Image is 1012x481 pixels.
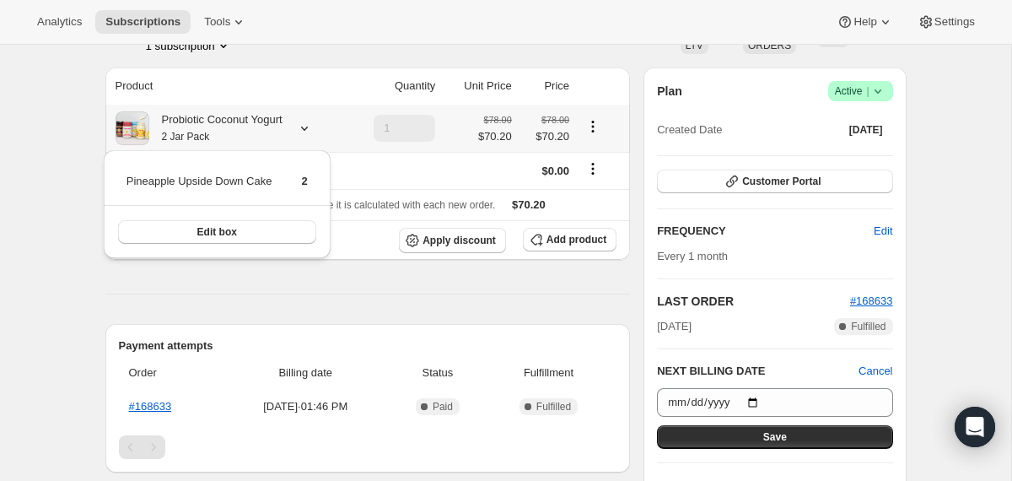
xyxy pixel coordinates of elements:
button: Help [826,10,903,34]
button: Shipping actions [579,159,606,178]
th: Order [119,354,222,392]
button: Product actions [146,37,232,54]
span: LTV [686,40,703,51]
small: $78.00 [484,115,512,125]
span: [DATE] [657,318,692,335]
button: Product actions [579,117,606,136]
td: Pineapple Upside Down Cake [126,172,273,203]
h2: NEXT BILLING DATE [657,363,859,380]
span: Add product [546,233,606,246]
span: Status [395,365,481,381]
th: Price [517,68,574,105]
th: Unit Price [440,68,516,105]
h2: Plan [657,83,682,100]
small: $78.00 [541,115,569,125]
span: $0.00 [542,165,570,177]
a: #168633 [850,295,893,307]
span: Paid [433,400,453,413]
span: Fulfilled [536,400,571,413]
span: | [866,84,869,98]
button: Cancel [859,363,892,380]
div: Open Intercom Messenger [955,407,995,447]
span: Edit [874,223,892,240]
span: $70.20 [512,198,546,211]
th: Quantity [346,68,440,105]
span: Created Date [657,122,722,138]
span: Edit box [197,225,237,239]
span: Billing date [227,365,385,381]
span: Customer Portal [742,175,821,188]
small: 2 Jar Pack [162,131,210,143]
span: 2 [301,175,307,187]
span: Analytics [37,15,82,29]
div: Probiotic Coconut Yogurt [149,111,283,145]
button: Analytics [27,10,92,34]
a: #168633 [129,400,172,413]
button: Subscriptions [95,10,191,34]
button: Edit box [118,220,316,244]
h2: Payment attempts [119,338,617,354]
span: Fulfilled [851,320,885,333]
span: $70.20 [478,128,512,145]
span: Settings [934,15,975,29]
span: ORDERS [748,40,791,51]
button: [DATE] [839,118,893,142]
span: Save [763,430,787,444]
button: Save [657,425,892,449]
span: Fulfillment [491,365,606,381]
button: Customer Portal [657,170,892,193]
img: product img [116,111,149,145]
button: Tools [194,10,257,34]
span: Help [853,15,876,29]
button: Settings [907,10,985,34]
span: $70.20 [522,128,569,145]
span: Subscriptions [105,15,180,29]
button: Edit [864,218,902,245]
button: #168633 [850,293,893,310]
span: Active [835,83,886,100]
button: Add product [523,228,616,251]
span: Tools [204,15,230,29]
span: Every 1 month [657,250,728,262]
span: Apply discount [423,234,496,247]
span: [DATE] · 01:46 PM [227,398,385,415]
span: [DATE] [849,123,883,137]
button: Apply discount [399,228,506,253]
h2: FREQUENCY [657,223,874,240]
nav: Pagination [119,435,617,459]
th: Product [105,68,347,105]
h2: LAST ORDER [657,293,850,310]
